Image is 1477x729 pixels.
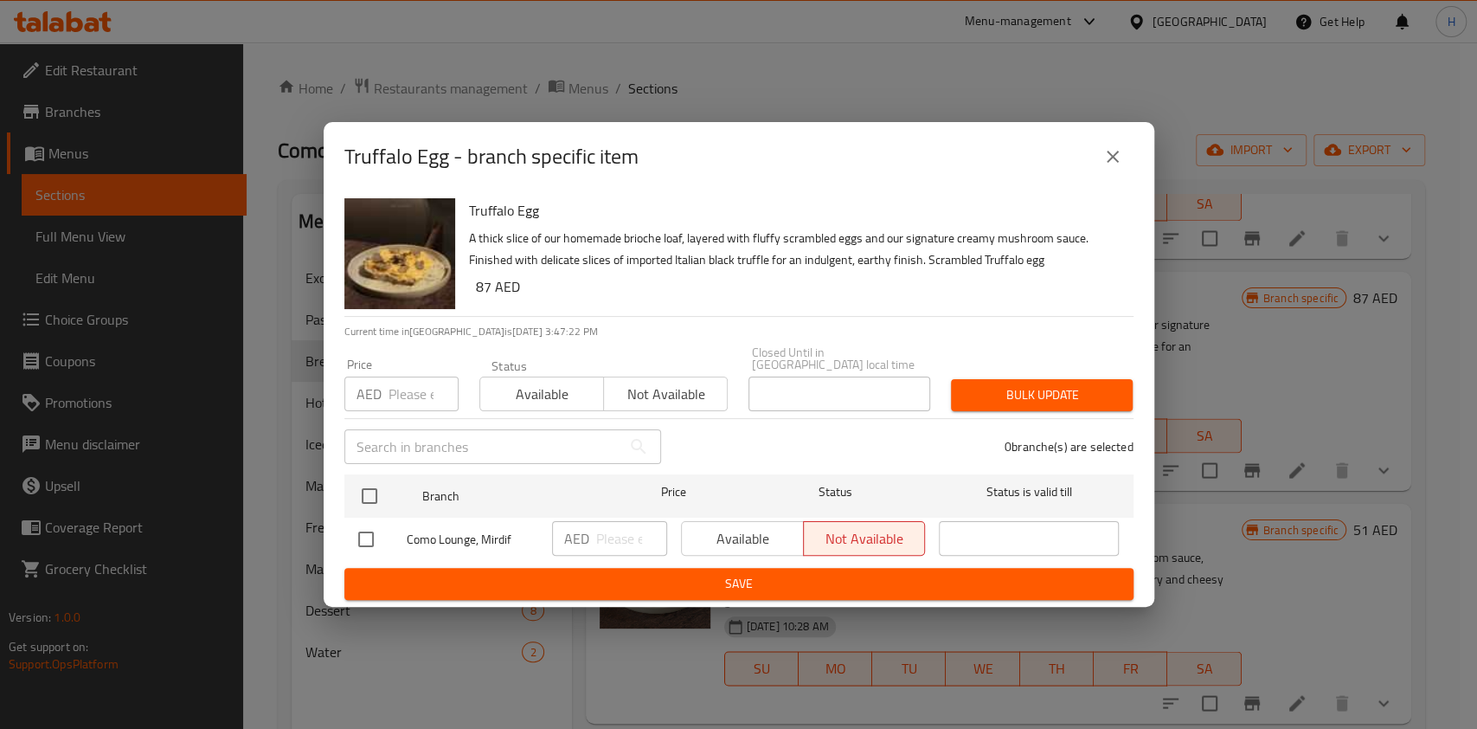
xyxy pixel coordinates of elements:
span: Available [487,382,597,407]
p: A thick slice of our homemade brioche loaf, layered with fluffy scrambled eggs and our signature ... [469,228,1120,271]
button: Not available [603,377,728,411]
p: AED [356,384,382,404]
input: Please enter price [596,521,667,556]
span: Price [616,481,731,503]
button: Bulk update [951,379,1133,411]
span: Status is valid till [939,481,1119,503]
h6: Truffalo Egg [469,198,1120,223]
span: Como Lounge, Mirdif [407,529,538,551]
span: Bulk update [965,384,1119,406]
p: AED [564,528,589,549]
span: Status [745,481,925,503]
button: close [1092,136,1133,177]
span: Not available [611,382,721,407]
span: Save [358,573,1120,595]
span: Branch [422,486,602,507]
input: Please enter price [389,377,459,411]
input: Search in branches [344,429,621,464]
p: 0 branche(s) are selected [1005,438,1133,455]
h6: 87 AED [476,274,1120,299]
p: Current time in [GEOGRAPHIC_DATA] is [DATE] 3:47:22 PM [344,324,1133,339]
button: Available [479,377,604,411]
img: Truffalo Egg [344,198,455,309]
button: Save [344,568,1133,600]
h2: Truffalo Egg - branch specific item [344,143,639,171]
